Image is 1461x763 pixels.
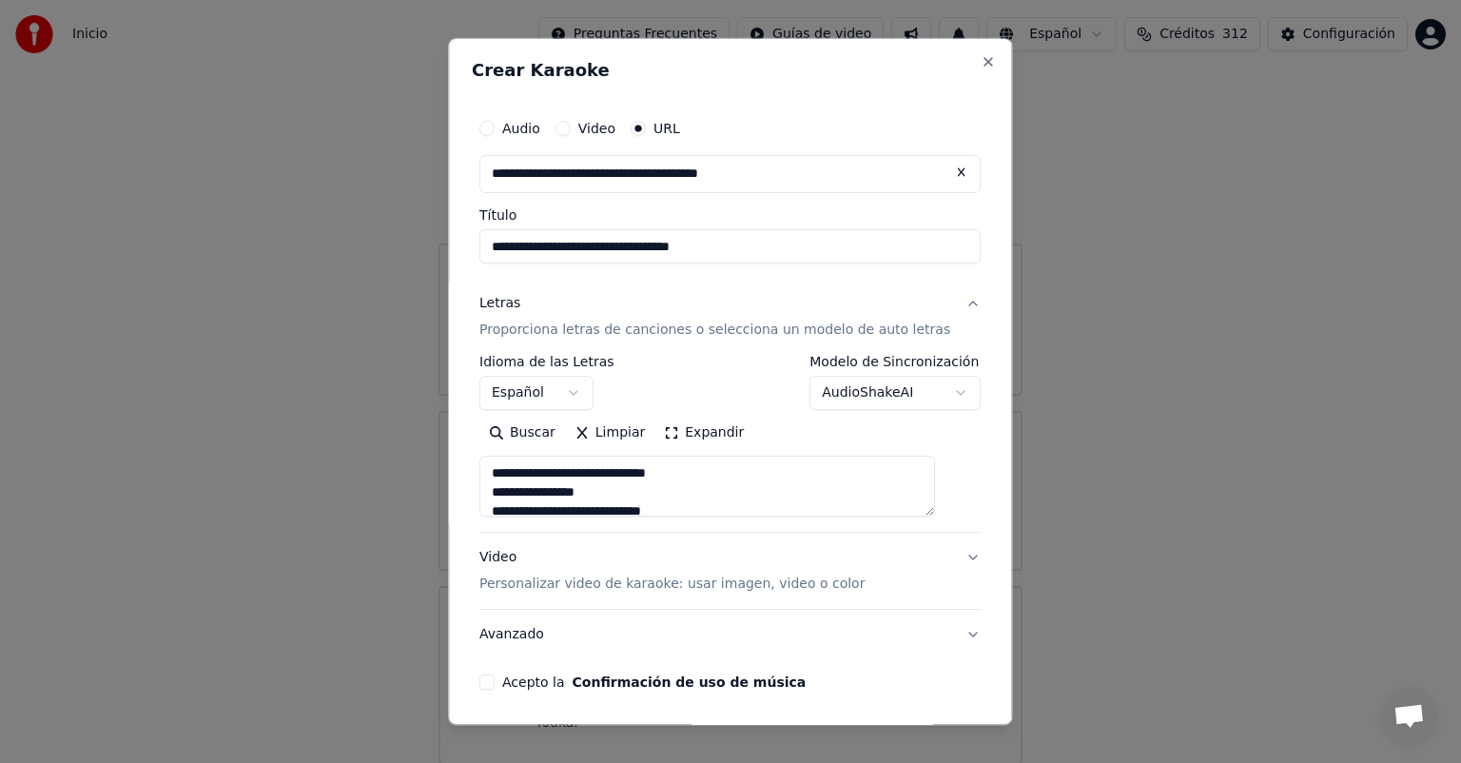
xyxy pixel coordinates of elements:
[810,355,982,368] label: Modelo de Sincronización
[479,321,950,340] p: Proporciona letras de canciones o selecciona un modelo de auto letras
[479,208,981,222] label: Título
[578,122,615,135] label: Video
[479,355,981,532] div: LetrasProporciona letras de canciones o selecciona un modelo de auto letras
[479,418,565,448] button: Buscar
[479,533,981,609] button: VideoPersonalizar video de karaoke: usar imagen, video o color
[573,675,807,689] button: Acepto la
[479,610,981,659] button: Avanzado
[655,418,754,448] button: Expandir
[502,675,806,689] label: Acepto la
[653,122,680,135] label: URL
[479,355,614,368] label: Idioma de las Letras
[479,575,865,594] p: Personalizar video de karaoke: usar imagen, video o color
[479,548,865,594] div: Video
[565,418,654,448] button: Limpiar
[479,294,520,313] div: Letras
[479,279,981,355] button: LetrasProporciona letras de canciones o selecciona un modelo de auto letras
[502,122,540,135] label: Audio
[472,62,988,79] h2: Crear Karaoke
